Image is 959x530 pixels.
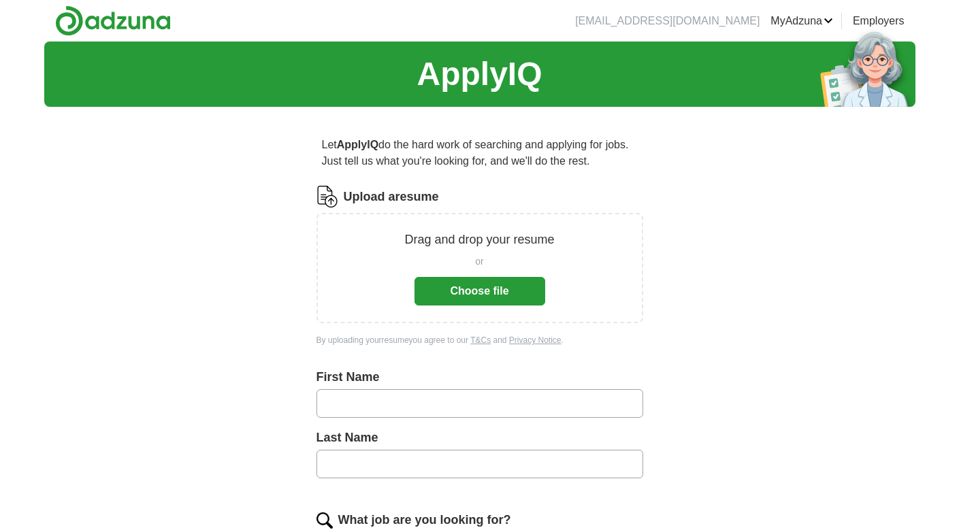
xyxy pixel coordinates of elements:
h1: ApplyIQ [417,50,542,99]
strong: ApplyIQ [337,139,378,150]
label: What job are you looking for? [338,511,511,529]
a: Privacy Notice [509,335,562,345]
a: T&Cs [470,335,491,345]
label: Last Name [316,429,643,447]
a: MyAdzuna [770,13,833,29]
label: Upload a resume [344,188,439,206]
li: [EMAIL_ADDRESS][DOMAIN_NAME] [575,13,760,29]
div: By uploading your resume you agree to our and . [316,334,643,346]
img: search.png [316,512,333,529]
img: Adzuna logo [55,5,171,36]
span: or [475,254,483,269]
a: Employers [853,13,905,29]
p: Let do the hard work of searching and applying for jobs. Just tell us what you're looking for, an... [316,131,643,175]
button: Choose file [415,277,545,305]
img: CV Icon [316,186,338,208]
label: First Name [316,368,643,386]
p: Drag and drop your resume [404,231,554,249]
